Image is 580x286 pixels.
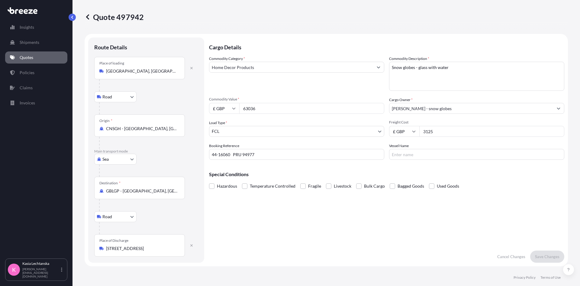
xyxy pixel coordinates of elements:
div: Place of loading [99,61,124,66]
p: Quotes [20,54,33,61]
span: Livestock [334,182,351,191]
p: [PERSON_NAME][EMAIL_ADDRESS][DOMAIN_NAME] [22,267,60,278]
a: Claims [5,82,67,94]
button: Select transport [94,154,137,165]
button: Show suggestions [373,62,384,73]
p: Cargo Details [209,38,564,56]
span: Road [102,94,112,100]
p: Policies [20,70,34,76]
span: Used Goods [437,182,459,191]
p: Main transport mode [94,149,198,154]
a: Shipments [5,36,67,48]
p: Kasia Lechtanska [22,261,60,266]
label: Cargo Owner [389,97,413,103]
span: Freight Cost [389,120,564,125]
div: Origin [99,118,112,123]
textarea: Snow globes - glass with water [389,62,564,91]
span: FCL [212,128,219,134]
input: Place of Discharge [106,245,177,251]
span: K [12,267,16,273]
a: Terms of Use [540,275,561,280]
input: Full name [389,103,553,114]
input: Your internal reference [209,149,384,160]
input: Destination [106,188,177,194]
a: Policies [5,67,67,79]
span: Hazardous [217,182,237,191]
a: Privacy Policy [514,275,536,280]
div: Place of Discharge [99,238,128,243]
div: Destination [99,181,121,186]
p: Invoices [20,100,35,106]
p: Route Details [94,44,127,51]
a: Quotes [5,51,67,64]
a: Insights [5,21,67,33]
button: Select transport [94,211,137,222]
a: Invoices [5,97,67,109]
input: Place of loading [106,68,177,74]
span: Commodity Value [209,97,384,102]
input: Type amount [239,103,384,114]
label: Commodity Description [389,56,429,62]
label: Commodity Category [209,56,245,62]
span: Road [102,214,112,220]
p: Save Changes [535,254,559,260]
span: Bagged Goods [398,182,424,191]
button: FCL [209,126,384,137]
input: Enter amount [419,126,564,137]
p: Cancel Changes [497,254,525,260]
span: Bulk Cargo [364,182,385,191]
input: Origin [106,126,177,132]
input: Enter name [389,149,564,160]
span: Temperature Controlled [250,182,295,191]
input: Select a commodity type [209,62,373,73]
button: Show suggestions [553,103,564,114]
span: Fragile [308,182,321,191]
span: Load Type [209,120,227,126]
button: Save Changes [530,251,564,263]
p: Insights [20,24,34,30]
p: Claims [20,85,33,91]
p: Quote 497942 [85,12,144,22]
button: Select transport [94,91,137,102]
button: Cancel Changes [492,251,530,263]
p: Shipments [20,39,39,45]
label: Booking Reference [209,143,239,149]
p: Special Conditions [209,172,564,177]
span: Sea [102,156,109,162]
label: Vessel Name [389,143,409,149]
